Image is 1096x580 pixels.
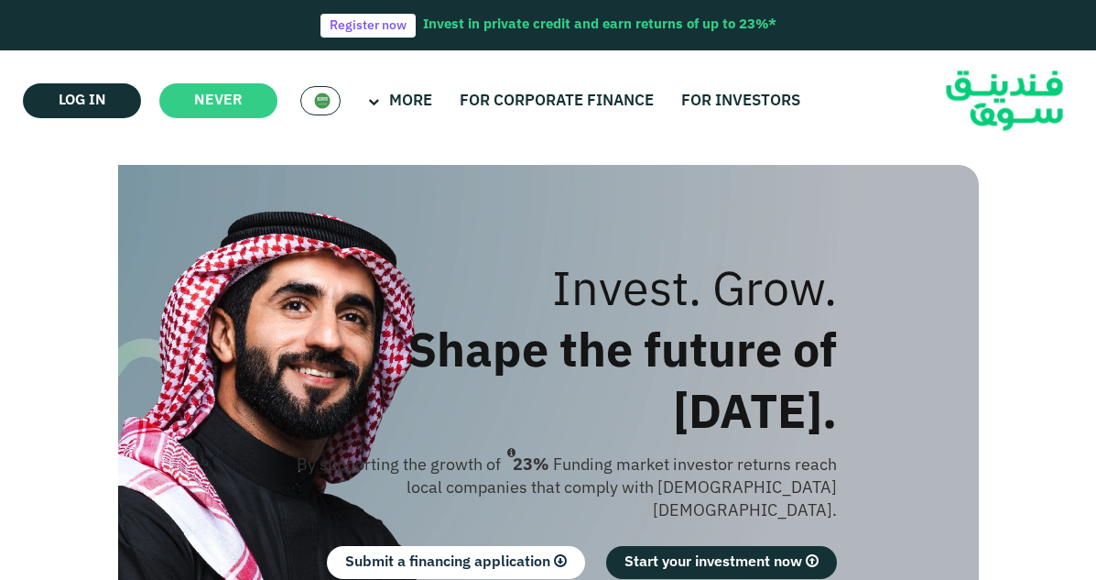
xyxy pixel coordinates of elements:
i: 23% Internal Rate of Return (Expected) ~ 15% Net Return (Expected) [507,449,515,459]
img: SA Flag [314,93,331,109]
font: Log in [59,93,106,107]
font: More [389,93,432,109]
font: Register now [330,20,407,33]
font: For corporate finance [460,93,654,109]
font: Shape the future of [DATE]. [407,331,837,438]
a: For corporate finance [455,86,658,116]
img: Logo [915,55,1094,148]
a: Log in [23,83,141,118]
font: For investors [681,93,800,109]
font: never [194,93,243,107]
a: Start your investment now [606,546,837,579]
font: Invest. Grow. [552,269,837,315]
font: 23% [513,457,549,474]
font: Invest in private credit and earn returns of up to 23%* [423,18,776,31]
font: By supporting the growth of local companies that comply with [DEMOGRAPHIC_DATA] [DEMOGRAPHIC_DATA]. [297,457,837,520]
font: Submit a financing application [345,555,550,569]
font: Funding market investor returns reach [553,457,837,474]
font: Start your investment now [624,555,802,569]
a: Submit a financing application [327,546,585,579]
a: For investors [677,86,805,116]
a: Register now [320,14,416,38]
